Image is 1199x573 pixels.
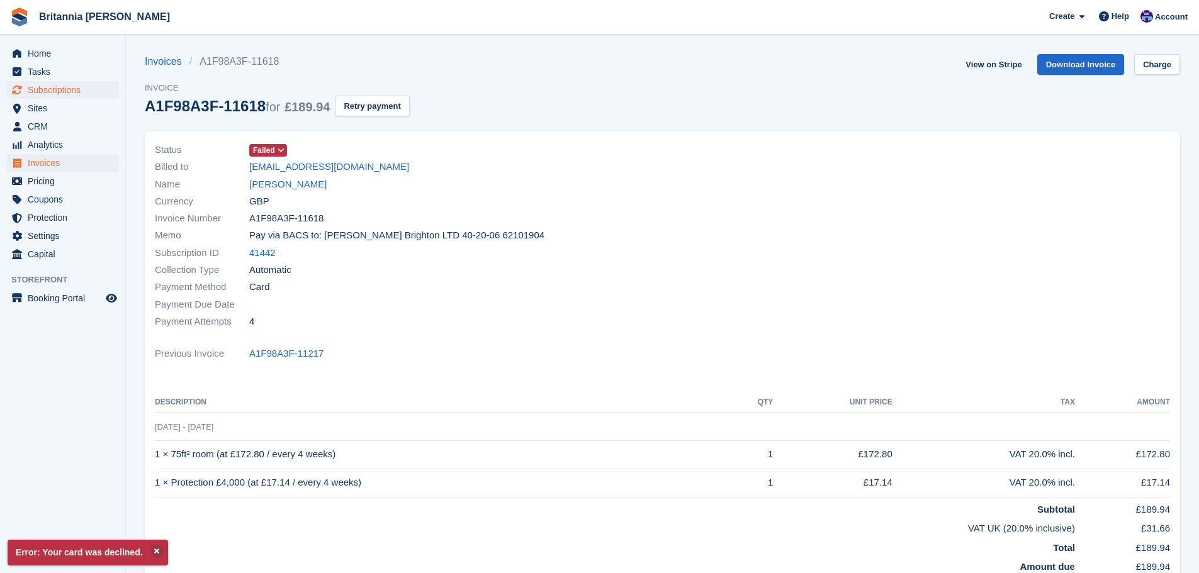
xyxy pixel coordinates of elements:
span: Storefront [11,274,125,286]
span: A1F98A3F-11618 [249,211,324,226]
a: menu [6,81,119,99]
span: Memo [155,228,249,243]
a: menu [6,191,119,208]
td: £17.14 [773,469,892,497]
a: [EMAIL_ADDRESS][DOMAIN_NAME] [249,160,409,174]
span: Create [1049,10,1074,23]
td: VAT UK (20.0% inclusive) [155,516,1075,536]
th: Description [155,392,730,413]
td: £189.94 [1075,536,1170,555]
a: Failed [249,143,287,157]
span: Payment Method [155,280,249,294]
span: Payment Attempts [155,314,249,329]
a: Charge [1134,54,1180,75]
a: menu [6,63,119,81]
span: Invoices [28,154,103,172]
span: Billed to [155,160,249,174]
div: A1F98A3F-11618 [145,97,330,114]
span: Coupons [28,191,103,208]
th: Amount [1075,392,1170,413]
span: Pricing [28,172,103,190]
span: for [266,100,280,114]
span: GBP [249,194,269,209]
span: Automatic [249,263,291,277]
span: £189.94 [284,100,330,114]
span: Collection Type [155,263,249,277]
span: Tasks [28,63,103,81]
span: Pay via BACS to: [PERSON_NAME] Brighton LTD 40-20-06 62101904 [249,228,544,243]
a: menu [6,118,119,135]
span: Capital [28,245,103,263]
div: VAT 20.0% incl. [892,476,1075,490]
a: View on Stripe [960,54,1027,75]
th: Tax [892,392,1075,413]
td: £17.14 [1075,469,1170,497]
td: £189.94 [1075,497,1170,516]
a: menu [6,209,119,226]
span: [DATE] - [DATE] [155,422,213,431]
a: menu [6,154,119,172]
a: menu [6,136,119,153]
span: Booking Portal [28,289,103,307]
td: 1 [730,469,774,497]
a: menu [6,245,119,263]
span: Invoice [145,82,410,94]
span: Name [155,177,249,192]
td: 1 [730,440,774,469]
span: Subscriptions [28,81,103,99]
th: Unit Price [773,392,892,413]
span: 4 [249,314,254,329]
a: 41442 [249,246,276,260]
span: Home [28,45,103,62]
strong: Subtotal [1037,504,1075,515]
span: Analytics [28,136,103,153]
span: Subscription ID [155,246,249,260]
span: Account [1155,11,1188,23]
span: Protection [28,209,103,226]
span: Previous Invoice [155,347,249,361]
strong: Amount due [1020,561,1075,572]
p: Error: Your card was declined. [8,540,168,565]
button: Retry payment [335,96,409,116]
td: 1 × 75ft² room (at £172.80 / every 4 weeks) [155,440,730,469]
span: Status [155,143,249,157]
a: A1F98A3F-11217 [249,347,324,361]
span: Invoice Number [155,211,249,226]
a: menu [6,45,119,62]
td: £172.80 [773,440,892,469]
a: menu [6,289,119,307]
span: Failed [253,145,275,156]
span: Help [1112,10,1129,23]
strong: Total [1053,542,1075,553]
a: [PERSON_NAME] [249,177,327,192]
a: Download Invoice [1037,54,1125,75]
a: Britannia [PERSON_NAME] [34,6,175,27]
img: stora-icon-8386f47178a22dfd0bd8f6a31ec36ba5ce8667c1dd55bd0f319d3a0aa187defe.svg [10,8,29,26]
td: 1 × Protection £4,000 (at £17.14 / every 4 weeks) [155,469,730,497]
span: Settings [28,227,103,245]
nav: breadcrumbs [145,54,410,69]
th: QTY [730,392,774,413]
div: VAT 20.0% incl. [892,447,1075,462]
span: Currency [155,194,249,209]
td: £172.80 [1075,440,1170,469]
span: Payment Due Date [155,298,249,312]
a: menu [6,99,119,117]
a: menu [6,227,119,245]
img: Becca Clark [1140,10,1153,23]
a: Preview store [104,291,119,306]
span: CRM [28,118,103,135]
span: Sites [28,99,103,117]
td: £31.66 [1075,516,1170,536]
span: Card [249,280,270,294]
a: menu [6,172,119,190]
a: Invoices [145,54,189,69]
